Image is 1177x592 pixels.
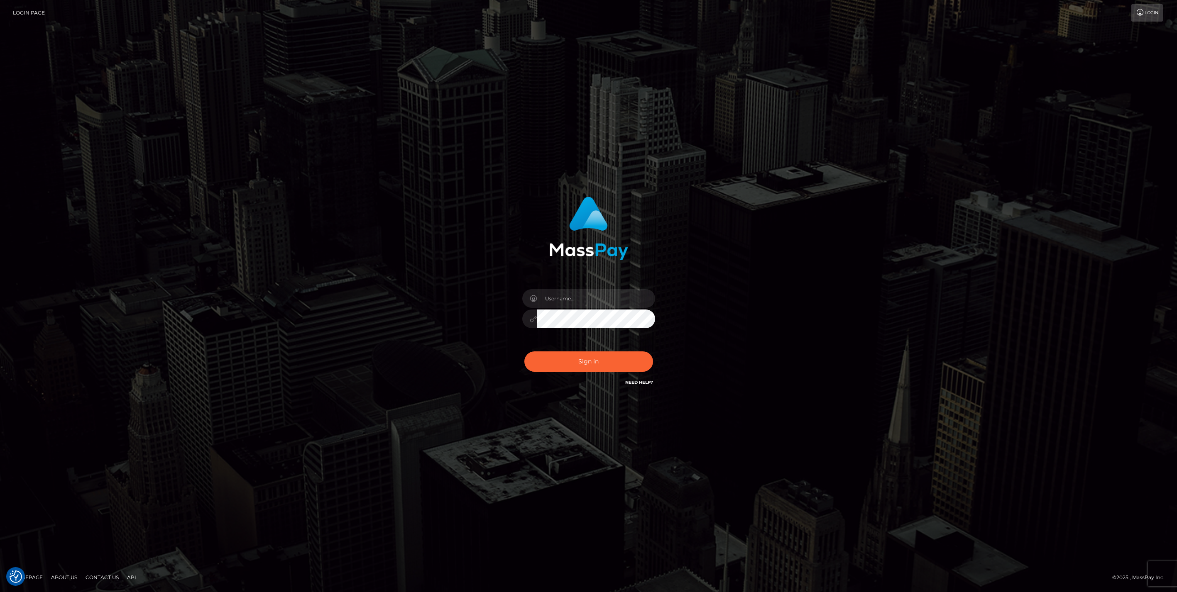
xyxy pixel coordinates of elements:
img: Revisit consent button [10,570,22,583]
div: © 2025 , MassPay Inc. [1112,573,1171,582]
a: Need Help? [625,380,653,385]
a: About Us [48,571,81,584]
a: Login Page [13,4,45,22]
a: Login [1131,4,1163,22]
img: MassPay Login [549,197,628,260]
a: Homepage [9,571,46,584]
a: API [124,571,139,584]
input: Username... [537,289,655,308]
a: Contact Us [82,571,122,584]
button: Sign in [524,351,653,372]
button: Consent Preferences [10,570,22,583]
